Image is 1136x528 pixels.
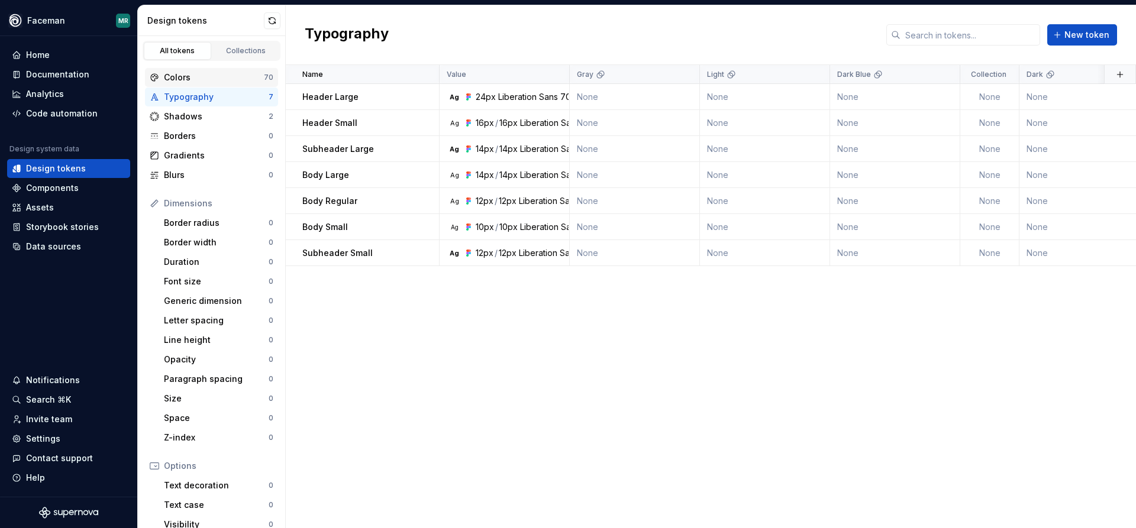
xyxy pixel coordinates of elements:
td: None [700,240,830,266]
h2: Typography [305,24,389,46]
div: Paragraph spacing [164,373,269,385]
span: New token [1064,29,1109,41]
td: None [960,84,1019,110]
button: Notifications [7,371,130,390]
td: None [830,188,960,214]
div: Ag [450,144,459,154]
a: Gradients0 [145,146,278,165]
div: 12px [476,195,493,207]
div: 14px [476,169,494,181]
button: Help [7,468,130,487]
td: None [700,110,830,136]
p: Header Small [302,117,357,129]
a: Analytics [7,85,130,103]
td: None [960,136,1019,162]
div: Contact support [26,452,93,464]
div: 12px [499,247,517,259]
td: None [700,214,830,240]
div: All tokens [148,46,207,56]
div: 10px [476,221,494,233]
div: Ag [450,170,459,180]
div: 0 [269,374,273,384]
div: 0 [269,394,273,403]
a: Colors70 [145,68,278,87]
div: 70 [264,73,273,82]
td: None [960,214,1019,240]
div: Documentation [26,69,89,80]
td: None [830,110,960,136]
div: 0 [269,277,273,286]
p: Light [707,70,724,79]
div: / [495,247,498,259]
div: Borders [164,130,269,142]
td: None [570,110,700,136]
td: None [570,162,700,188]
div: Text case [164,499,269,511]
td: None [830,84,960,110]
a: Assets [7,198,130,217]
td: None [700,188,830,214]
div: Invite team [26,413,72,425]
td: None [960,240,1019,266]
div: Border radius [164,217,269,229]
a: Typography7 [145,88,278,106]
div: 7 [269,92,273,102]
div: 24px [476,91,496,103]
div: Dimensions [164,197,273,209]
div: Ag [450,222,459,232]
div: 12px [476,247,493,259]
p: Dark Blue [837,70,871,79]
div: 0 [269,481,273,490]
a: Code automation [7,104,130,123]
p: Dark [1027,70,1043,79]
svg: Supernova Logo [39,507,98,519]
div: 0 [269,433,273,442]
a: Components [7,179,130,197]
div: 2 [269,112,273,121]
a: Paragraph spacing0 [159,370,278,388]
a: Border radius0 [159,213,278,232]
td: None [570,240,700,266]
div: 0 [269,316,273,325]
img: 87d06435-c97f-426c-aa5d-5eb8acd3d8b3.png [8,14,22,28]
div: Liberation Sans [519,247,579,259]
a: Shadows2 [145,107,278,126]
div: / [495,221,498,233]
div: 14px [476,143,494,155]
a: Design tokens [7,159,130,178]
td: None [570,136,700,162]
div: / [495,169,498,181]
a: Font size0 [159,272,278,291]
div: / [495,117,498,129]
td: None [830,240,960,266]
a: Generic dimension0 [159,291,278,310]
a: Opacity0 [159,350,278,369]
div: Generic dimension [164,295,269,307]
a: Invite team [7,410,130,429]
div: Home [26,49,50,61]
a: Space0 [159,409,278,427]
div: 0 [269,355,273,364]
div: 0 [269,296,273,306]
div: Ag [450,118,459,128]
td: None [570,188,700,214]
div: Collections [217,46,276,56]
p: Subheader Large [302,143,374,155]
a: Data sources [7,237,130,256]
td: None [960,162,1019,188]
div: Components [26,182,79,194]
div: Settings [26,433,60,445]
td: None [830,136,960,162]
div: 14px [499,169,518,181]
a: Documentation [7,65,130,84]
td: None [830,214,960,240]
button: New token [1047,24,1117,46]
a: Borders0 [145,127,278,145]
div: Design system data [9,144,79,154]
div: Options [164,460,273,472]
div: Data sources [26,241,81,252]
td: None [960,188,1019,214]
p: Subheader Small [302,247,373,259]
td: None [700,136,830,162]
div: Ag [450,196,459,206]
